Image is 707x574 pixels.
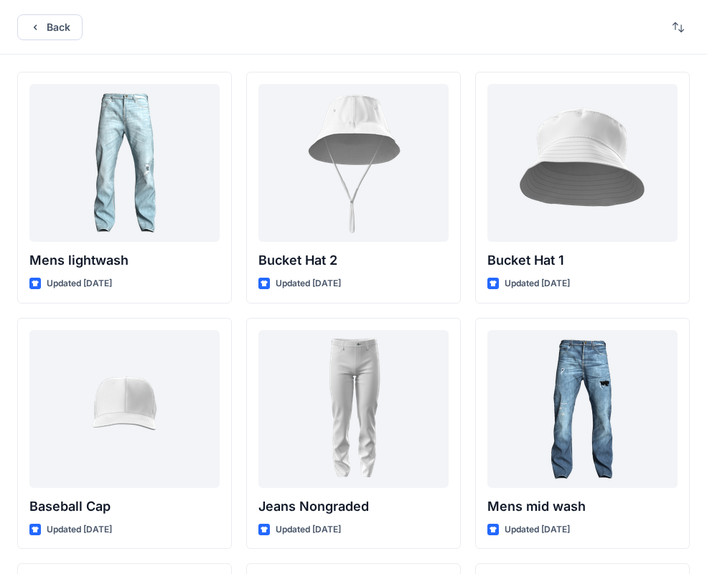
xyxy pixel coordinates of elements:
[258,84,449,242] a: Bucket Hat 2
[258,250,449,270] p: Bucket Hat 2
[276,522,341,537] p: Updated [DATE]
[47,276,112,291] p: Updated [DATE]
[29,497,220,517] p: Baseball Cap
[258,330,449,488] a: Jeans Nongraded
[29,330,220,488] a: Baseball Cap
[487,84,678,242] a: Bucket Hat 1
[276,276,341,291] p: Updated [DATE]
[505,276,570,291] p: Updated [DATE]
[29,84,220,242] a: Mens lightwash
[29,250,220,270] p: Mens lightwash
[487,250,678,270] p: Bucket Hat 1
[505,522,570,537] p: Updated [DATE]
[17,14,83,40] button: Back
[487,330,678,488] a: Mens mid wash
[258,497,449,517] p: Jeans Nongraded
[487,497,678,517] p: Mens mid wash
[47,522,112,537] p: Updated [DATE]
